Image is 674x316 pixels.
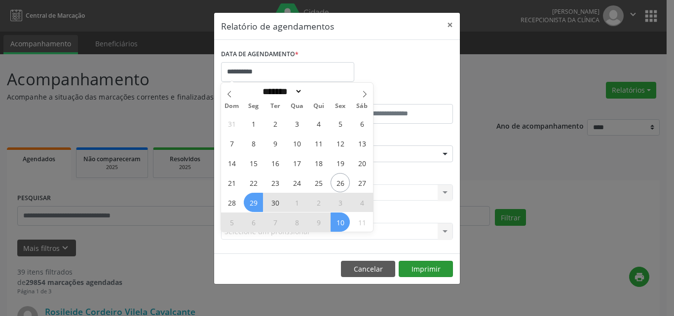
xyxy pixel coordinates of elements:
span: Setembro 21, 2025 [222,173,241,192]
button: Imprimir [399,261,453,278]
span: Outubro 7, 2025 [265,212,285,232]
label: DATA DE AGENDAMENTO [221,47,299,62]
span: Sáb [351,103,373,109]
span: Setembro 27, 2025 [352,173,372,192]
span: Setembro 24, 2025 [287,173,306,192]
span: Outubro 8, 2025 [287,212,306,232]
span: Dom [221,103,243,109]
span: Setembro 17, 2025 [287,153,306,173]
select: Month [259,86,302,97]
span: Outubro 2, 2025 [309,193,328,212]
span: Setembro 23, 2025 [265,173,285,192]
span: Setembro 20, 2025 [352,153,372,173]
span: Setembro 1, 2025 [244,114,263,133]
span: Setembro 2, 2025 [265,114,285,133]
span: Setembro 5, 2025 [331,114,350,133]
span: Setembro 29, 2025 [244,193,263,212]
span: Outubro 10, 2025 [331,212,350,232]
h5: Relatório de agendamentos [221,20,334,33]
span: Setembro 8, 2025 [244,134,263,153]
span: Setembro 18, 2025 [309,153,328,173]
span: Setembro 26, 2025 [331,173,350,192]
span: Setembro 10, 2025 [287,134,306,153]
label: ATÉ [339,89,453,104]
span: Setembro 16, 2025 [265,153,285,173]
span: Setembro 12, 2025 [331,134,350,153]
span: Outubro 4, 2025 [352,193,372,212]
span: Setembro 19, 2025 [331,153,350,173]
span: Setembro 6, 2025 [352,114,372,133]
span: Qui [308,103,330,109]
span: Outubro 1, 2025 [287,193,306,212]
span: Setembro 25, 2025 [309,173,328,192]
span: Outubro 3, 2025 [331,193,350,212]
span: Setembro 22, 2025 [244,173,263,192]
span: Ter [264,103,286,109]
span: Setembro 28, 2025 [222,193,241,212]
span: Outubro 9, 2025 [309,212,328,232]
span: Outubro 6, 2025 [244,212,263,232]
span: Agosto 31, 2025 [222,114,241,133]
span: Setembro 14, 2025 [222,153,241,173]
span: Setembro 15, 2025 [244,153,263,173]
button: Cancelar [341,261,395,278]
input: Year [302,86,335,97]
span: Setembro 7, 2025 [222,134,241,153]
span: Sex [330,103,351,109]
span: Outubro 11, 2025 [352,212,372,232]
span: Setembro 30, 2025 [265,193,285,212]
button: Close [440,13,460,37]
span: Outubro 5, 2025 [222,212,241,232]
span: Setembro 13, 2025 [352,134,372,153]
span: Qua [286,103,308,109]
span: Setembro 4, 2025 [309,114,328,133]
span: Setembro 11, 2025 [309,134,328,153]
span: Setembro 9, 2025 [265,134,285,153]
span: Seg [243,103,264,109]
span: Setembro 3, 2025 [287,114,306,133]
